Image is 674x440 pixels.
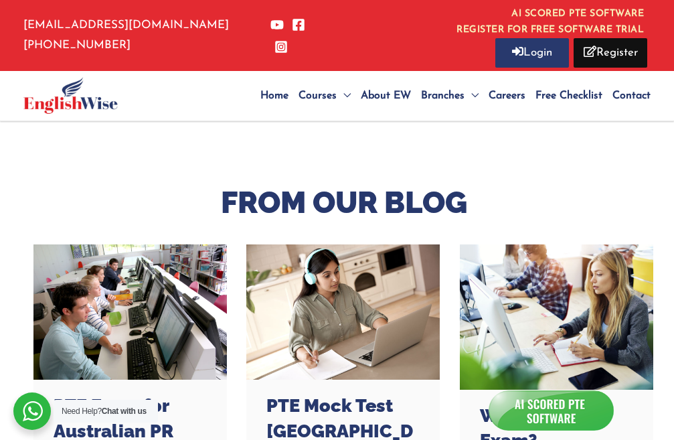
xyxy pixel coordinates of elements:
[456,6,644,35] a: AI SCORED PTE SOFTWAREREGISTER FOR FREE SOFTWARE TRIAL
[489,90,525,101] span: Careers
[295,72,357,119] a: Courses
[357,72,418,119] a: About EW
[23,15,257,56] p: [PHONE_NUMBER]
[456,6,644,22] i: AI SCORED PTE SOFTWARE
[292,18,305,31] a: Facebook
[361,90,411,101] span: About EW
[260,90,288,101] span: Home
[609,72,651,119] a: Contact
[488,390,614,431] img: icon_a.png
[23,77,118,114] img: English Wise
[257,72,295,119] a: Home
[62,407,147,416] span: Need Help?
[495,38,569,68] a: Login
[246,244,440,380] a: PTE Mock Test Australia (2021)- English Wise Launched Australia’s Best PTE Software!
[257,72,651,119] nav: Site Navigation
[532,72,609,119] a: Free Checklist
[270,18,284,31] a: YouTube
[102,407,147,416] strong: Chat with us
[485,72,532,119] a: Careers
[612,90,651,101] span: Contact
[299,90,337,101] span: Courses
[274,40,288,54] a: Instagram
[33,184,654,223] h2: From Our Blog
[535,90,602,101] span: Free Checklist
[460,244,653,390] a: What is PTE Exam?
[421,90,465,101] span: Branches
[418,72,485,119] a: Branches
[33,244,227,380] a: PTE Exam for Australian PR (Permanent Residency)
[574,38,647,68] a: Register
[23,19,229,31] a: [EMAIL_ADDRESS][DOMAIN_NAME]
